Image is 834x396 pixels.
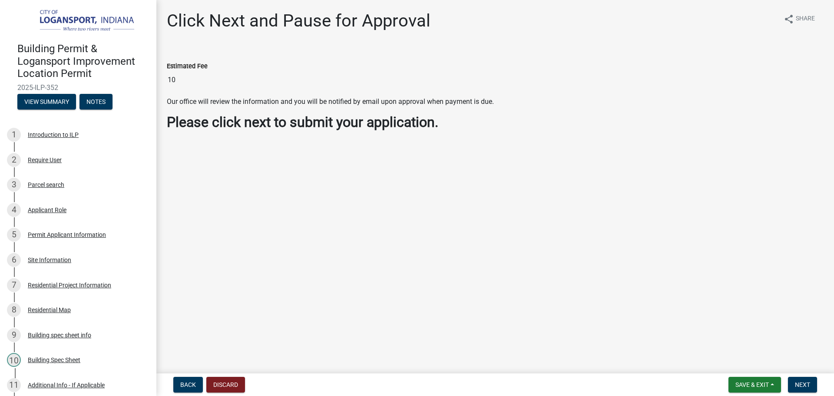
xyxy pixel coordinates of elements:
wm-modal-confirm: Summary [17,99,76,106]
span: Share [796,14,815,24]
div: 4 [7,203,21,217]
span: 2025-ILP-352 [17,83,139,92]
div: 7 [7,278,21,292]
div: 9 [7,328,21,342]
button: shareShare [777,10,822,27]
div: Parcel search [28,182,64,188]
div: Permit Applicant Information [28,232,106,238]
button: Discard [206,377,245,393]
div: Site Information [28,257,71,263]
div: 5 [7,228,21,242]
div: Building Spec Sheet [28,357,80,363]
img: City of Logansport, Indiana [17,9,142,33]
button: Save & Exit [728,377,781,393]
div: 3 [7,178,21,192]
div: Residential Project Information [28,282,111,288]
button: Notes [79,94,113,110]
wm-modal-confirm: Notes [79,99,113,106]
div: Applicant Role [28,207,66,213]
span: Save & Exit [735,381,769,388]
label: Estimated Fee [167,63,208,70]
div: Introduction to ILP [28,132,79,138]
div: Additional Info - If Applicable [28,382,105,388]
div: 11 [7,378,21,392]
button: Next [788,377,817,393]
h1: Click Next and Pause for Approval [167,10,430,31]
div: 1 [7,128,21,142]
button: View Summary [17,94,76,110]
div: Require User [28,157,62,163]
h4: Building Permit & Logansport Improvement Location Permit [17,43,149,80]
strong: Please click next to submit your application. [167,114,438,130]
div: 6 [7,253,21,267]
div: Building spec sheet info [28,332,91,338]
span: Next [795,381,810,388]
i: share [784,14,794,24]
button: Back [173,377,203,393]
span: Back [180,381,196,388]
p: Our office will review the information and you will be notified by email upon approval when payme... [167,97,824,107]
div: 2 [7,153,21,167]
div: 8 [7,303,21,317]
div: Residential Map [28,307,71,313]
div: 10 [7,353,21,367]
